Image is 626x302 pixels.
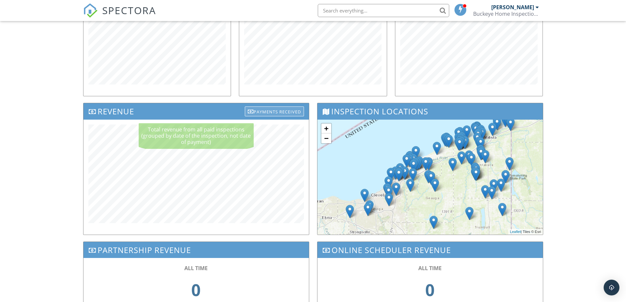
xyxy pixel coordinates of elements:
a: Zoom in [321,124,331,133]
a: Zoom out [321,133,331,143]
h3: Inspection Locations [317,103,543,119]
div: [PERSON_NAME] [491,4,534,11]
a: SPECTORA [83,9,156,23]
div: Buckeye Home Inspections of Northeast Ohio [473,11,539,17]
h3: Online Scheduler Revenue [317,242,543,258]
div: | Tiles © Esri [508,229,543,235]
a: Payments Received [245,105,304,116]
div: ALL TIME [331,265,530,272]
div: Payments Received [245,106,304,116]
input: Search everything... [318,4,449,17]
div: ALL TIME [97,265,296,272]
span: SPECTORA [102,3,156,17]
h3: Partnership Revenue [83,242,309,258]
h3: Revenue [83,103,309,119]
a: Leaflet [510,230,521,234]
div: Open Intercom Messenger [604,280,619,295]
img: The Best Home Inspection Software - Spectora [83,3,98,18]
